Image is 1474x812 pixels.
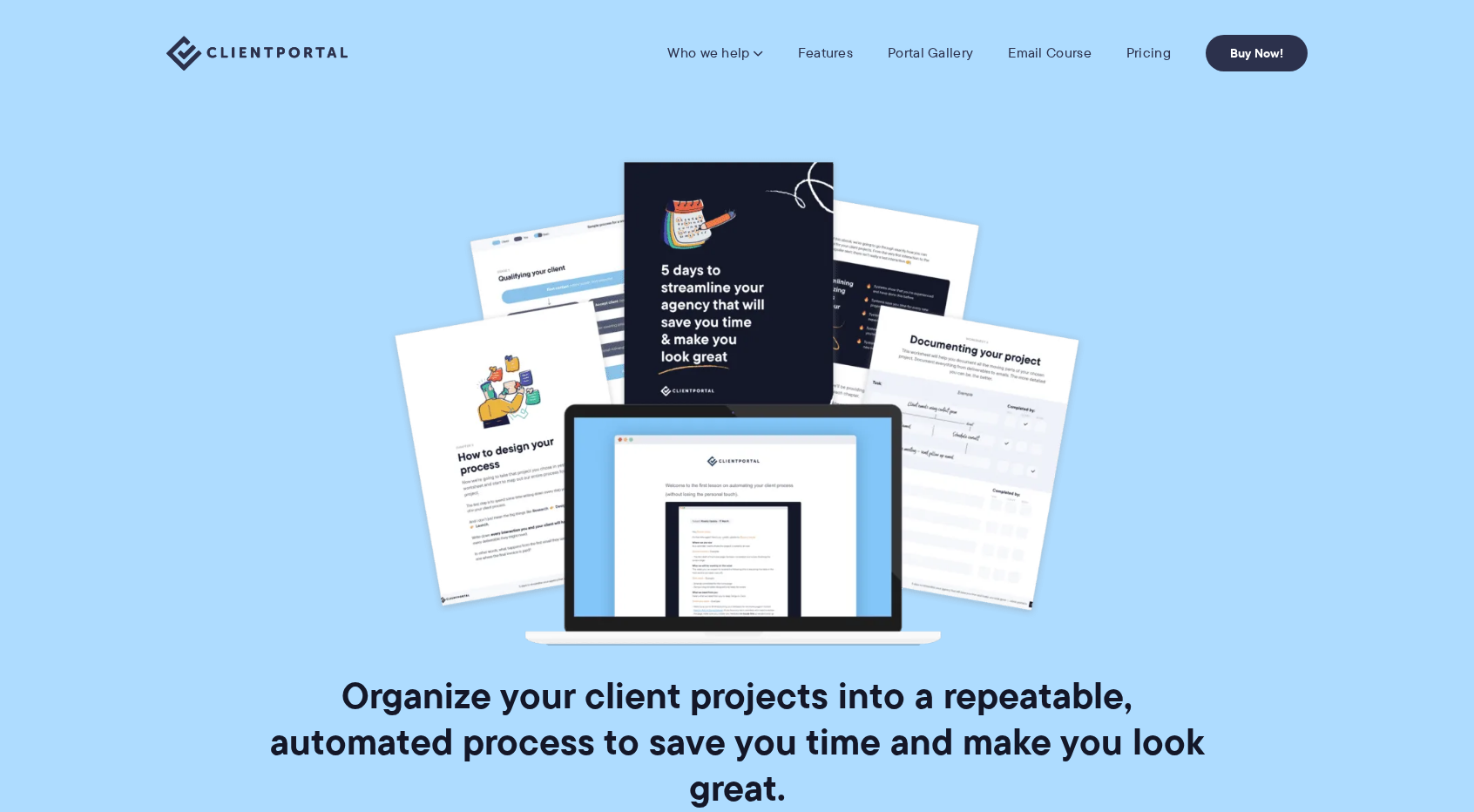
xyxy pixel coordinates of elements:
a: Portal Gallery [888,44,973,62]
a: Email Course [1008,44,1092,62]
h1: Organize your client projects into a repeatable, automated process to save you time and make you ... [248,673,1227,811]
a: Who we help [667,44,762,62]
a: Buy Now! [1206,35,1308,71]
a: Features [798,44,853,62]
a: Pricing [1126,44,1171,62]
